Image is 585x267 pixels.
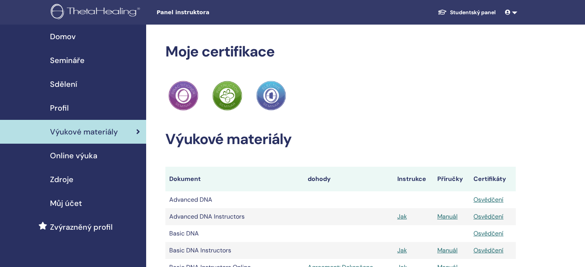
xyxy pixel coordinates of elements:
th: Příručky [433,167,470,191]
h2: Moje certifikace [165,43,516,61]
a: Manuál [437,246,458,254]
span: Panel instruktora [157,8,272,17]
a: Osvědčení [473,246,503,254]
img: graduation-cap-white.svg [438,9,447,15]
span: Zdroje [50,174,73,185]
span: Zvýrazněný profil [50,221,113,233]
a: Studentský panel [432,5,502,20]
span: Online výuka [50,150,97,161]
img: Practitioner [168,81,198,111]
a: Jak [397,212,407,221]
img: Practitioner [256,81,286,111]
td: Basic DNA Instructors [165,242,304,259]
th: dohody [304,167,393,191]
span: Profil [50,102,69,114]
h2: Výukové materiály [165,131,516,148]
span: Můj účet [50,197,82,209]
span: Domov [50,31,76,42]
a: Jak [397,246,407,254]
span: Výukové materiály [50,126,118,138]
a: Osvědčení [473,212,503,221]
td: Basic DNA [165,225,304,242]
img: Practitioner [212,81,242,111]
td: Advanced DNA Instructors [165,208,304,225]
th: Instrukce [393,167,433,191]
img: logo.png [51,4,143,21]
th: Dokument [165,167,304,191]
a: Osvědčení [473,196,503,204]
th: Certifikáty [470,167,516,191]
span: Sdělení [50,78,77,90]
span: Semináře [50,55,85,66]
td: Advanced DNA [165,191,304,208]
a: Osvědčení [473,229,503,237]
a: Manuál [437,212,458,221]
